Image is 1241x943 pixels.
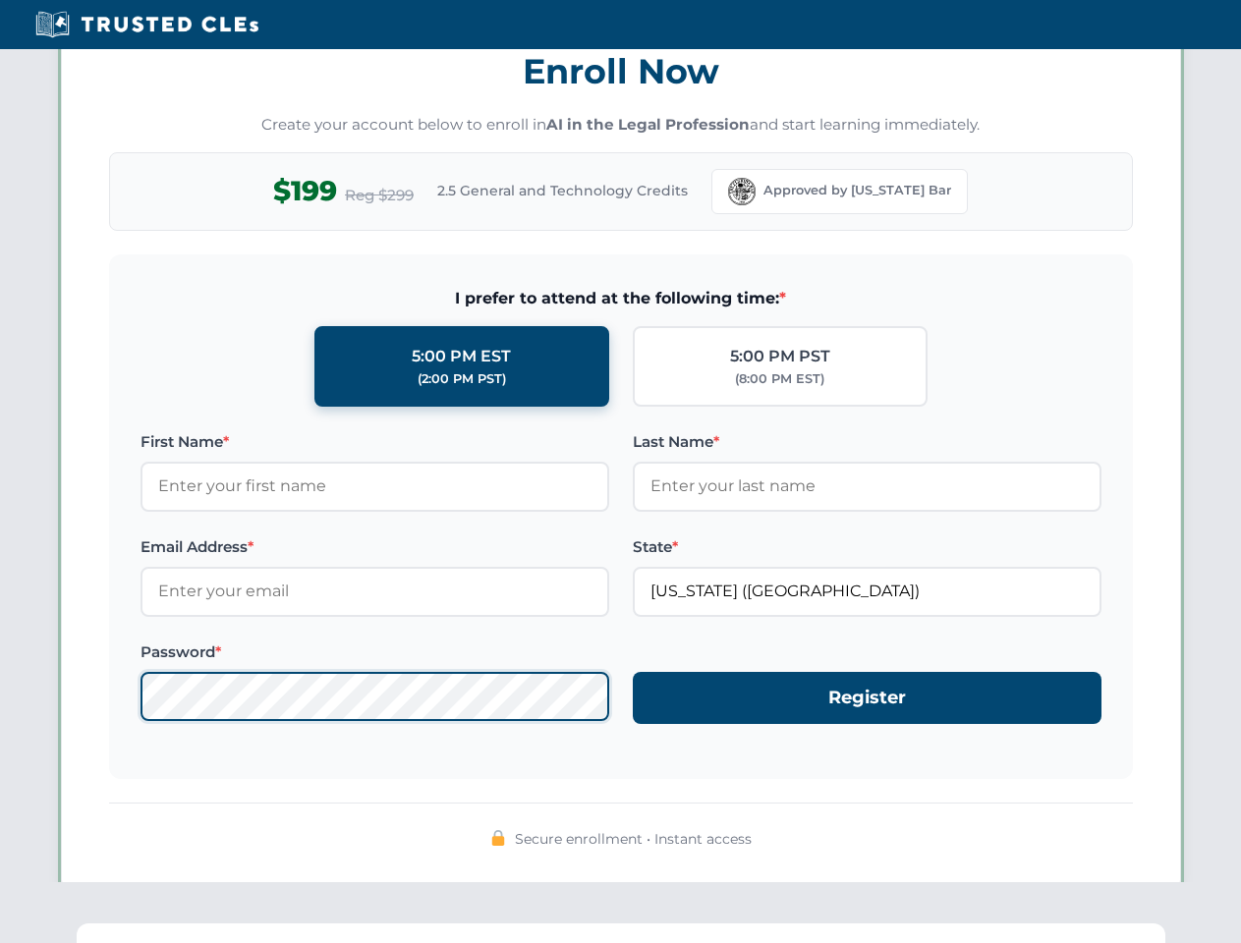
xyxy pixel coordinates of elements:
[273,169,337,213] span: $199
[728,178,756,205] img: Florida Bar
[141,535,609,559] label: Email Address
[515,828,752,850] span: Secure enrollment • Instant access
[109,40,1133,102] h3: Enroll Now
[141,462,609,511] input: Enter your first name
[345,184,414,207] span: Reg $299
[412,344,511,369] div: 5:00 PM EST
[141,567,609,616] input: Enter your email
[763,181,951,200] span: Approved by [US_STATE] Bar
[418,369,506,389] div: (2:00 PM PST)
[546,115,750,134] strong: AI in the Legal Profession
[29,10,264,39] img: Trusted CLEs
[633,462,1101,511] input: Enter your last name
[490,830,506,846] img: 🔒
[437,180,688,201] span: 2.5 General and Technology Credits
[633,567,1101,616] input: Florida (FL)
[633,535,1101,559] label: State
[633,430,1101,454] label: Last Name
[735,369,824,389] div: (8:00 PM EST)
[141,286,1101,311] span: I prefer to attend at the following time:
[141,640,609,664] label: Password
[730,344,830,369] div: 5:00 PM PST
[633,672,1101,724] button: Register
[109,114,1133,137] p: Create your account below to enroll in and start learning immediately.
[141,430,609,454] label: First Name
